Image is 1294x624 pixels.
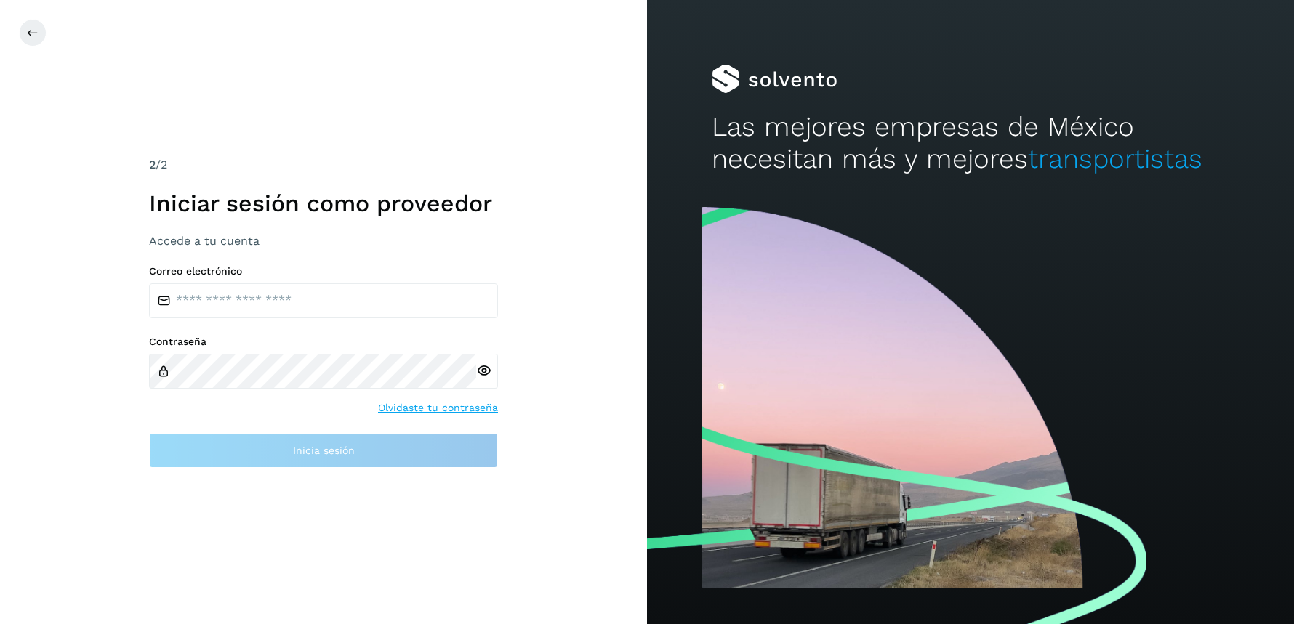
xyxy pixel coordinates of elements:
[1028,143,1202,174] span: transportistas
[712,111,1229,176] h2: Las mejores empresas de México necesitan más y mejores
[378,400,498,416] a: Olvidaste tu contraseña
[149,158,156,171] span: 2
[149,433,498,468] button: Inicia sesión
[149,190,498,217] h1: Iniciar sesión como proveedor
[149,156,498,174] div: /2
[149,234,498,248] h3: Accede a tu cuenta
[149,265,498,277] label: Correo electrónico
[293,445,355,455] span: Inicia sesión
[149,336,498,348] label: Contraseña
